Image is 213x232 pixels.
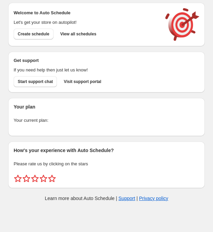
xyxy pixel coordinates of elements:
[14,19,158,26] p: Let's get your store on autopilot!
[14,10,158,16] h2: Welcome to Auto Schedule
[45,195,168,202] p: Learn more about Auto Schedule | |
[60,76,105,87] a: Visit support portal
[14,147,199,154] h2: How's your experience with Auto Schedule?
[14,57,158,64] h2: Get support
[14,29,54,39] button: Create schedule
[14,76,57,87] a: Start support chat
[14,161,199,167] p: Please rate us by clicking on the stars
[14,103,199,110] h2: Your plan
[18,31,49,37] span: Create schedule
[60,31,96,37] span: View all schedules
[56,29,101,39] button: View all schedules
[18,79,53,84] span: Start support chat
[64,79,101,84] span: Visit support portal
[14,67,158,73] p: If you need help then just let us know!
[119,196,135,201] a: Support
[14,117,199,124] p: Your current plan:
[139,196,168,201] a: Privacy policy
